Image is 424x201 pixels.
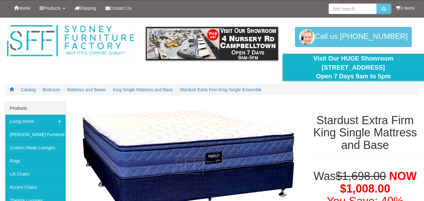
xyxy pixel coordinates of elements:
[67,87,106,92] a: Mattress and Bases
[5,181,66,194] a: Accent Chairs
[5,102,66,115] div: Products
[19,6,30,11] span: Home
[5,141,66,154] a: Custom Made Lounges
[70,0,101,16] a: Shipping
[5,154,66,167] a: Rugs
[5,24,137,58] img: Sydney Furniture Factory
[329,3,377,14] input: Site search
[5,167,66,181] a: Lift Chairs
[146,27,278,60] img: showroom.gif
[336,170,386,182] del: $1,698.00
[35,0,70,16] a: Products
[287,54,419,81] div: Visit Our HUGE Showroom [STREET_ADDRESS] Open 7 Days 9am to 5pm
[5,115,66,128] a: Living Room
[5,128,66,141] a: [PERSON_NAME] Furniture
[113,87,173,92] a: King Single Mattress and Base
[21,87,36,92] a: Catalog
[180,87,262,92] a: Stardust Extra Firm King Single Ensemble
[340,170,417,195] span: NOW $1,008.00
[79,6,96,11] span: Shipping
[396,5,415,11] li: 0 items
[110,6,131,11] span: Contact Us
[43,87,61,92] a: Bedroom
[311,114,419,151] h1: Stardust Extra Firm King Single Mattress and Base
[9,0,35,16] a: Home
[101,0,136,16] a: Contact Us
[43,6,61,11] span: Products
